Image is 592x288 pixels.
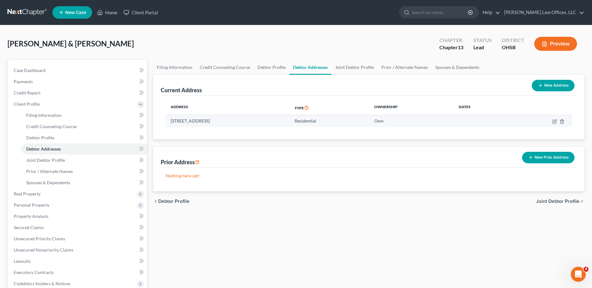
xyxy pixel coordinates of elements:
[473,37,492,44] div: Status
[21,132,147,143] a: Debtor Profile
[26,169,73,174] span: Prior / Alternate Names
[9,65,147,76] a: Case Dashboard
[439,44,463,51] div: Chapter
[369,115,453,127] td: Own
[536,199,585,204] button: Joint Debtor Profile chevron_right
[9,211,147,222] a: Property Analysis
[14,270,54,275] span: Executory Contracts
[153,60,196,75] a: Filing Information
[501,7,584,18] a: [PERSON_NAME] Law Offices, LLC
[9,222,147,233] a: Secured Claims
[161,86,202,94] div: Current Address
[153,199,189,204] button: chevron_left Debtor Profile
[26,124,76,129] span: Credit Counseling Course
[14,79,33,84] span: Payments
[412,7,469,18] input: Search by name...
[502,44,524,51] div: OHSB
[166,115,290,127] td: [STREET_ADDRESS]
[473,44,492,51] div: Lead
[26,135,54,140] span: Debtor Profile
[9,87,147,98] a: Credit Report
[9,76,147,87] a: Payments
[94,7,120,18] a: Home
[290,115,369,127] td: Residential
[26,180,70,185] span: Spouses & Dependents
[196,60,254,75] a: Credit Counseling Course
[584,267,589,272] span: 4
[502,37,524,44] div: District
[14,101,40,107] span: Client Profile
[21,143,147,155] a: Debtor Addresses
[458,44,463,50] span: 13
[331,60,378,75] a: Joint Debtor Profile
[479,7,500,18] a: Help
[26,146,61,151] span: Debtor Addresses
[120,7,161,18] a: Client Portal
[439,37,463,44] div: Chapter
[26,157,65,163] span: Joint Debtor Profile
[536,199,580,204] span: Joint Debtor Profile
[21,177,147,188] a: Spouses & Dependents
[9,267,147,278] a: Executory Contracts
[26,113,61,118] span: Filing Information
[161,158,200,166] div: Prior Address
[158,199,189,204] span: Debtor Profile
[9,244,147,256] a: Unsecured Nonpriority Claims
[522,152,575,163] button: New Prior Address
[14,236,65,241] span: Unsecured Priority Claims
[290,101,369,115] th: Type
[254,60,289,75] a: Debtor Profile
[14,90,41,95] span: Credit Report
[7,39,134,48] span: [PERSON_NAME] & [PERSON_NAME]
[454,101,509,115] th: Dates
[153,199,158,204] i: chevron_left
[14,258,31,264] span: Lawsuits
[9,233,147,244] a: Unsecured Priority Claims
[21,110,147,121] a: Filing Information
[571,267,586,282] iframe: Intercom live chat
[14,214,48,219] span: Property Analysis
[14,68,46,73] span: Case Dashboard
[289,60,331,75] a: Debtor Addresses
[14,191,41,196] span: Real Property
[580,199,585,204] i: chevron_right
[65,10,86,15] span: New Case
[14,281,71,286] span: Codebtors Insiders & Notices
[9,256,147,267] a: Lawsuits
[166,173,572,179] p: Nothing here yet!
[21,166,147,177] a: Prior / Alternate Names
[21,121,147,132] a: Credit Counseling Course
[532,80,575,91] button: New Address
[14,247,73,252] span: Unsecured Nonpriority Claims
[21,155,147,166] a: Joint Debtor Profile
[378,60,432,75] a: Prior / Alternate Names
[14,202,49,208] span: Personal Property
[369,101,453,115] th: Ownership
[534,37,577,51] button: Preview
[14,225,44,230] span: Secured Claims
[432,60,483,75] a: Spouses & Dependents
[166,101,290,115] th: Address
